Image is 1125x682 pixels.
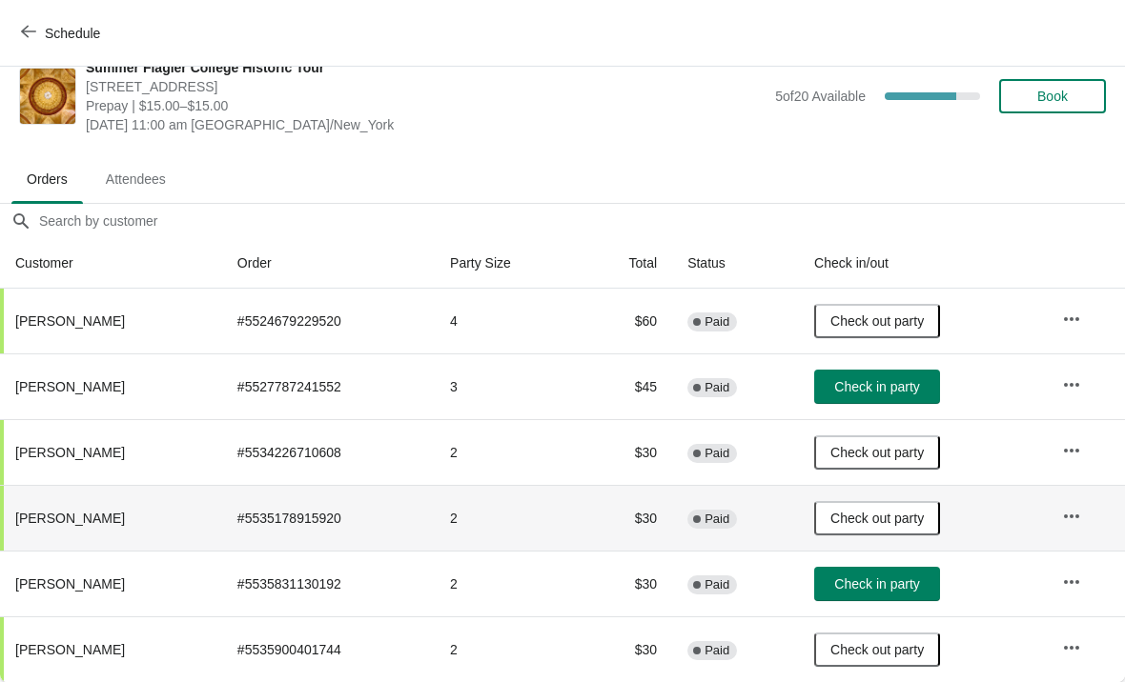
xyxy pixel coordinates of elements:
td: 2 [435,485,580,551]
td: $30 [580,485,672,551]
button: Check in party [814,370,940,404]
span: Book [1037,89,1068,104]
span: [PERSON_NAME] [15,445,125,460]
span: Prepay | $15.00–$15.00 [86,96,766,115]
td: 3 [435,353,580,419]
td: # 5535178915920 [222,485,435,551]
span: Check in party [834,379,919,394]
th: Order [222,238,435,289]
span: [DATE] 11:00 am [GEOGRAPHIC_DATA]/New_York [86,115,766,134]
td: # 5524679229520 [222,289,435,353]
span: [PERSON_NAME] [15,511,125,526]
span: Attendees [91,162,181,196]
td: # 5535900401744 [222,616,435,682]
span: Check in party [834,576,919,592]
td: 2 [435,419,580,485]
input: Search by customer [38,204,1125,238]
span: Summer Flagler College Historic Tour [86,58,766,77]
td: 2 [435,551,580,616]
span: Check out party [830,445,924,460]
span: Paid [705,643,729,658]
button: Check out party [814,435,940,470]
button: Check out party [814,304,940,338]
span: Check out party [830,313,924,329]
td: # 5534226710608 [222,419,435,485]
span: [PERSON_NAME] [15,576,125,592]
td: 2 [435,616,580,682]
span: Paid [705,380,729,395]
th: Status [672,238,799,289]
td: $45 [580,353,672,419]
span: Paid [705,511,729,527]
span: Schedule [45,26,100,41]
img: Summer Flagler College Historic Tour [20,69,75,124]
th: Check in/out [799,238,1047,289]
td: 4 [435,289,580,353]
td: $30 [580,419,672,485]
td: $30 [580,551,672,616]
th: Total [580,238,672,289]
td: $60 [580,289,672,353]
th: Party Size [435,238,580,289]
button: Check out party [814,632,940,667]
button: Check in party [814,567,940,601]
span: Check out party [830,642,924,657]
button: Schedule [10,16,115,50]
td: $30 [580,616,672,682]
span: [PERSON_NAME] [15,313,125,329]
span: 5 of 20 Available [775,89,866,104]
span: Orders [11,162,83,196]
span: Paid [705,446,729,461]
span: Check out party [830,511,924,526]
span: [STREET_ADDRESS] [86,77,766,96]
span: Paid [705,314,729,330]
button: Book [999,79,1106,113]
button: Check out party [814,501,940,535]
td: # 5527787241552 [222,353,435,419]
td: # 5535831130192 [222,551,435,616]
span: Paid [705,577,729,592]
span: [PERSON_NAME] [15,642,125,657]
span: [PERSON_NAME] [15,379,125,394]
